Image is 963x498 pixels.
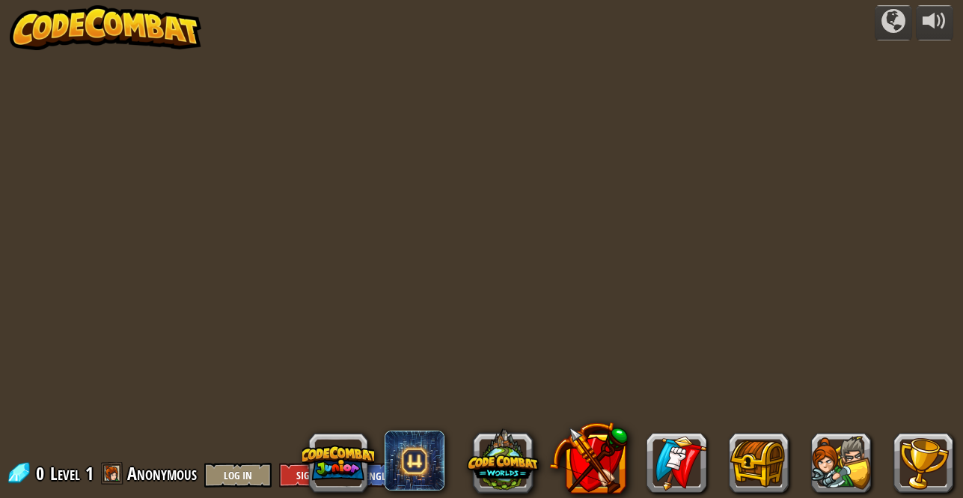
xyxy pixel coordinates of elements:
span: Level [50,461,80,486]
button: Adjust volume [916,5,953,40]
button: Log In [204,463,272,488]
span: 1 [85,461,94,485]
span: Anonymous [127,461,197,485]
span: 0 [36,461,49,485]
button: Campaigns [875,5,912,40]
button: Sign Up [279,463,346,488]
img: CodeCombat - Learn how to code by playing a game [10,5,201,50]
